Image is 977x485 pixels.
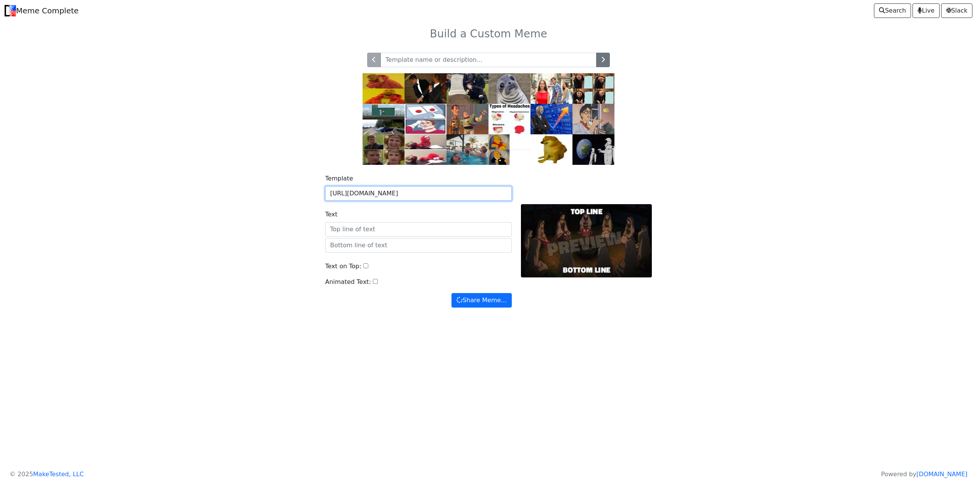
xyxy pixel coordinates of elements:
[572,104,614,134] img: pigeon.jpg
[946,6,967,15] span: Slack
[488,104,530,134] img: headaches.jpg
[913,3,940,18] a: Live
[451,293,512,308] button: Share Meme…
[363,134,405,165] img: right.jpg
[530,73,572,104] img: db.jpg
[325,210,337,219] label: Text
[325,262,361,271] label: Text on Top:
[380,53,597,67] input: Template name or description...
[447,134,488,165] img: pool.jpg
[405,104,447,134] img: ds.jpg
[405,73,447,104] img: slap.jpg
[325,186,512,201] input: Background Image URL
[941,3,972,18] a: Slack
[917,6,935,15] span: Live
[363,104,405,134] img: exit.jpg
[325,238,512,253] input: Bottom line of text
[33,470,84,478] a: MakeTested, LLC
[488,134,530,165] img: pooh.jpg
[488,73,530,104] img: ams.jpg
[5,5,16,16] img: Meme Complete
[881,470,967,479] p: Powered by
[325,277,371,287] label: Animated Text:
[405,134,447,165] img: elmo.jpg
[530,104,572,134] img: stonks.jpg
[447,104,488,134] img: buzz.jpg
[325,174,353,183] label: Template
[447,73,488,104] img: grave.jpg
[874,3,911,18] a: Search
[916,470,967,478] a: [DOMAIN_NAME]
[10,470,84,479] p: © 2025
[325,222,512,237] input: Top line of text
[572,134,614,165] img: astronaut.jpg
[879,6,906,15] span: Search
[5,3,79,18] a: Meme Complete
[530,134,572,165] img: cheems.jpg
[241,27,736,40] h3: Build a Custom Meme
[363,73,405,104] img: drake.jpg
[572,73,614,104] img: gru.jpg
